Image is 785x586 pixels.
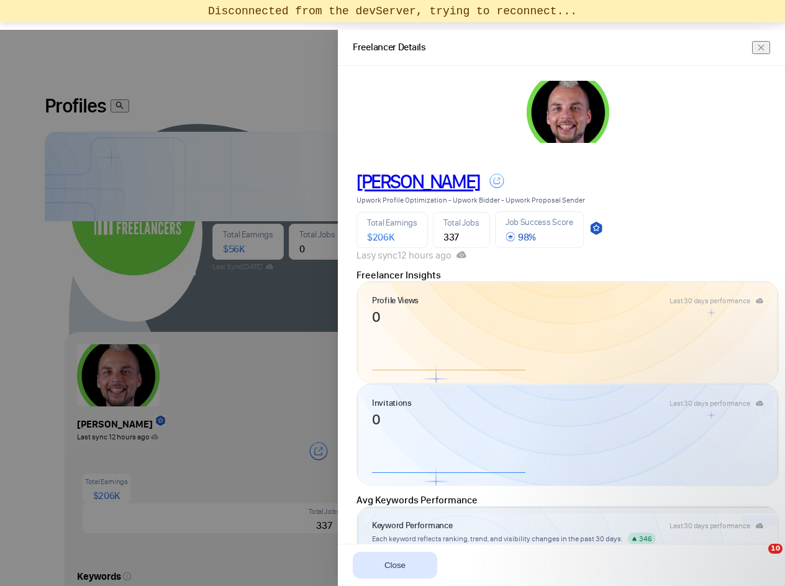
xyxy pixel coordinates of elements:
span: Job Success Score [506,217,573,227]
span: 337 [443,231,460,243]
button: Close [353,552,437,579]
span: $ 206K [367,231,394,243]
button: close [752,41,770,54]
span: Lasy sync 12 hours ago [356,249,466,261]
article: Each keyword reflects ranking, trend, and visibility changes in the past 30 days. [372,533,763,545]
span: Total Earnings [367,217,417,228]
a: [PERSON_NAME] [356,172,603,193]
iframe: Intercom live chat [743,544,773,574]
div: Last 30 days performance [669,400,750,407]
span: 98 % [506,231,536,243]
article: Invitations [372,396,412,410]
span: Avg Keywords Performance [356,494,478,506]
span: 10 [768,544,783,554]
span: close [757,43,765,52]
span: Freelancer Insights [356,269,441,281]
div: Freelancer Details [353,40,426,55]
img: top_rated [589,221,603,236]
img: c10GBoLTXSPpA_GbOW6Asz6ezzq94sh5Qpa9HzqRBbZM5X61F0yulIkAfLUkUaRz18 [527,81,609,143]
span: Upwork Profile Optimization - Upwork Bidder - Upwork Proposal Sender [356,196,585,204]
div: Last 30 days performance [669,297,750,304]
article: Profile Views [372,294,419,308]
span: Close [384,561,406,570]
span: [PERSON_NAME] [356,172,479,193]
span: Total Jobs [443,217,479,228]
article: Keyword Performance [372,519,452,533]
